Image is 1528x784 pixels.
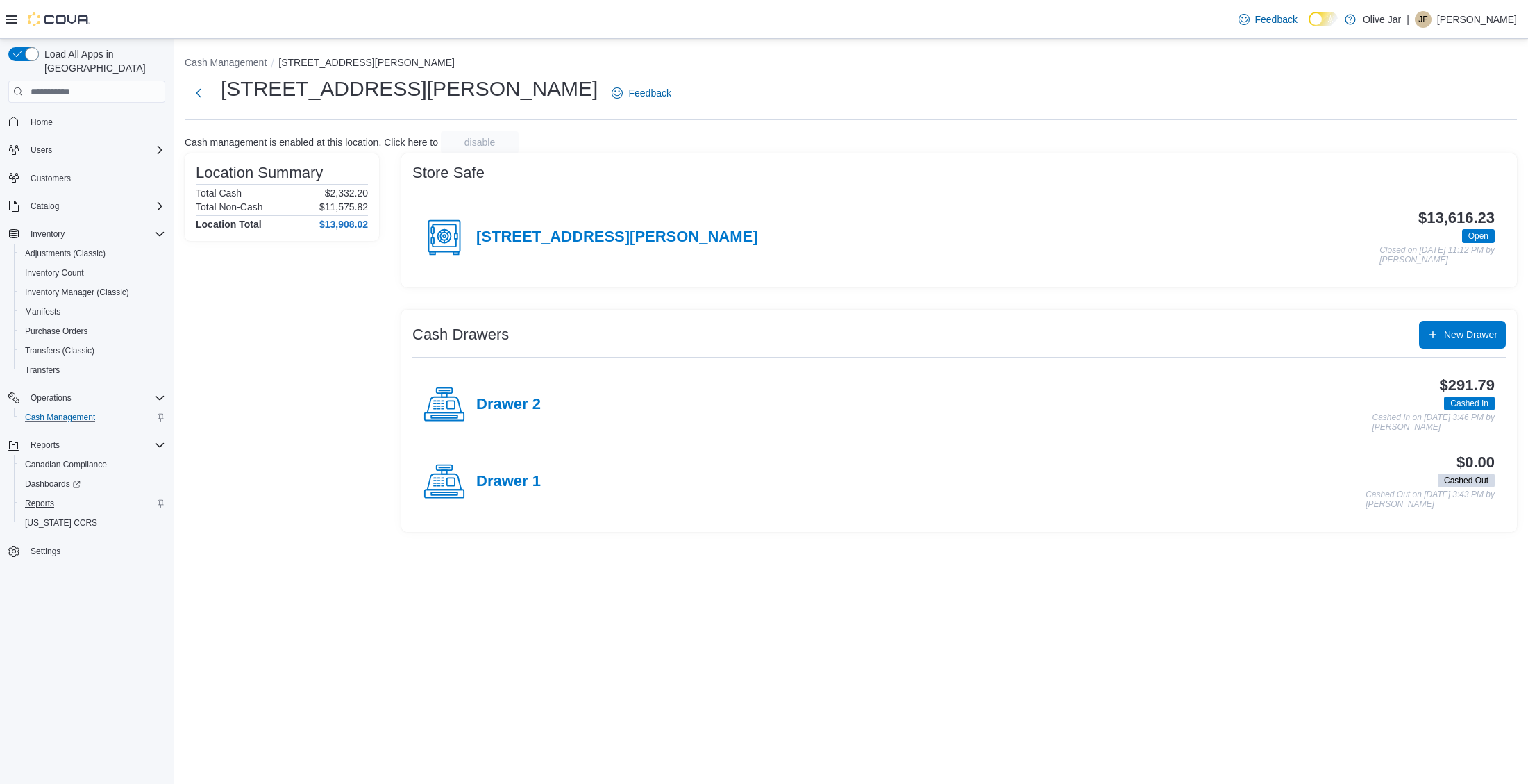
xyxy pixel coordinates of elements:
[3,140,171,160] button: Users
[25,169,165,187] span: Customers
[19,456,112,473] a: Canadian Compliance
[476,473,541,491] h4: Drawer 1
[3,168,171,188] button: Customers
[412,165,485,181] h3: Store Safe
[14,244,171,263] button: Adjustments (Classic)
[31,201,59,212] span: Catalog
[19,476,165,492] span: Dashboards
[19,515,103,531] a: [US_STATE] CCRS
[25,365,60,376] span: Transfers
[25,390,77,406] button: Operations
[19,323,94,340] a: Purchase Orders
[221,75,598,103] h1: [STREET_ADDRESS][PERSON_NAME]
[19,409,101,426] a: Cash Management
[19,284,165,301] span: Inventory Manager (Classic)
[14,494,171,513] button: Reports
[1366,490,1495,509] p: Cashed Out on [DATE] 3:43 PM by [PERSON_NAME]
[325,187,368,199] p: $2,332.20
[1418,11,1427,28] span: JF
[412,326,509,343] h3: Cash Drawers
[476,396,541,414] h4: Drawer 2
[319,219,368,230] h4: $13,908.02
[25,498,54,509] span: Reports
[19,265,90,281] a: Inventory Count
[19,323,165,340] span: Purchase Orders
[31,173,71,184] span: Customers
[19,476,86,492] a: Dashboards
[39,47,165,75] span: Load All Apps in [GEOGRAPHIC_DATA]
[606,79,676,107] a: Feedback
[19,342,100,359] a: Transfers (Classic)
[1468,230,1488,242] span: Open
[3,388,171,408] button: Operations
[31,144,52,156] span: Users
[1379,246,1495,265] p: Closed on [DATE] 11:12 PM by [PERSON_NAME]
[31,440,60,451] span: Reports
[25,170,76,187] a: Customers
[3,435,171,455] button: Reports
[1255,12,1298,26] span: Feedback
[196,219,262,230] h4: Location Total
[25,226,165,242] span: Inventory
[3,197,171,216] button: Catalog
[19,284,135,301] a: Inventory Manager (Classic)
[25,114,58,131] a: Home
[196,201,263,212] h6: Total Non-Cash
[1462,229,1495,243] span: Open
[1438,474,1495,487] span: Cashed Out
[3,111,171,131] button: Home
[1415,11,1432,28] div: Jonathan Ferdman
[25,198,165,215] span: Catalog
[19,362,65,378] a: Transfers
[19,495,60,512] a: Reports
[25,226,70,242] button: Inventory
[14,322,171,341] button: Purchase Orders
[1407,11,1409,28] p: |
[1437,11,1517,28] p: [PERSON_NAME]
[25,390,165,406] span: Operations
[1372,413,1495,432] p: Cashed In on [DATE] 3:46 PM by [PERSON_NAME]
[25,142,165,158] span: Users
[196,165,323,181] h3: Location Summary
[14,302,171,322] button: Manifests
[185,137,438,148] p: Cash management is enabled at this location. Click here to
[25,437,165,453] span: Reports
[3,224,171,244] button: Inventory
[14,408,171,427] button: Cash Management
[14,341,171,360] button: Transfers (Classic)
[31,546,60,557] span: Settings
[19,342,165,359] span: Transfers (Classic)
[185,79,212,107] button: Next
[19,303,165,320] span: Manifests
[278,57,455,68] button: [STREET_ADDRESS][PERSON_NAME]
[185,57,267,68] button: Cash Management
[196,187,242,199] h6: Total Cash
[25,543,66,560] a: Settings
[14,360,171,380] button: Transfers
[1233,6,1303,33] a: Feedback
[476,228,758,247] h4: [STREET_ADDRESS][PERSON_NAME]
[14,455,171,474] button: Canadian Compliance
[19,362,165,378] span: Transfers
[185,56,1517,72] nav: An example of EuiBreadcrumbs
[25,542,165,560] span: Settings
[19,409,165,426] span: Cash Management
[19,515,165,531] span: Washington CCRS
[19,456,165,473] span: Canadian Compliance
[3,541,171,561] button: Settings
[25,478,81,490] span: Dashboards
[25,326,88,337] span: Purchase Orders
[25,459,107,470] span: Canadian Compliance
[8,106,165,597] nav: Complex example
[19,245,165,262] span: Adjustments (Classic)
[14,263,171,283] button: Inventory Count
[25,248,106,259] span: Adjustments (Classic)
[19,245,111,262] a: Adjustments (Classic)
[14,283,171,302] button: Inventory Manager (Classic)
[31,228,65,240] span: Inventory
[1450,397,1488,410] span: Cashed In
[1440,377,1495,394] h3: $291.79
[25,142,58,158] button: Users
[25,345,94,356] span: Transfers (Classic)
[25,198,65,215] button: Catalog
